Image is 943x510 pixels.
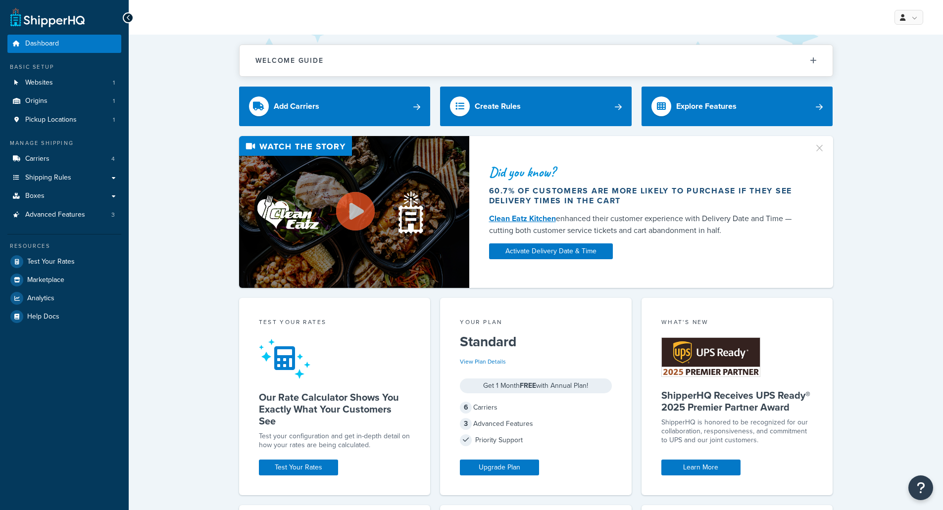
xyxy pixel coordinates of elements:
[259,432,411,450] div: Test your configuration and get in-depth detail on how your rates are being calculated.
[489,186,802,206] div: 60.7% of customers are more likely to purchase if they see delivery times in the cart
[7,271,121,289] a: Marketplace
[259,391,411,427] h5: Our Rate Calculator Shows You Exactly What Your Customers See
[520,380,536,391] strong: FREE
[239,87,431,126] a: Add Carriers
[7,92,121,110] a: Origins1
[7,111,121,129] a: Pickup Locations1
[25,192,45,200] span: Boxes
[7,169,121,187] a: Shipping Rules
[27,294,54,303] span: Analytics
[460,401,612,415] div: Carriers
[7,74,121,92] li: Websites
[661,418,813,445] p: ShipperHQ is honored to be recognized for our collaboration, responsiveness, and commitment to UP...
[489,213,556,224] a: Clean Eatz Kitchen
[7,253,121,271] a: Test Your Rates
[460,418,472,430] span: 3
[113,79,115,87] span: 1
[7,308,121,325] a: Help Docs
[27,258,75,266] span: Test Your Rates
[25,116,77,124] span: Pickup Locations
[7,206,121,224] li: Advanced Features
[7,242,121,250] div: Resources
[460,378,612,393] div: Get 1 Month with Annual Plan!
[7,63,121,71] div: Basic Setup
[475,99,521,113] div: Create Rules
[259,460,338,475] a: Test Your Rates
[259,318,411,329] div: Test your rates
[489,213,802,236] div: enhanced their customer experience with Delivery Date and Time — cutting both customer service ti...
[274,99,319,113] div: Add Carriers
[113,116,115,124] span: 1
[25,211,85,219] span: Advanced Features
[7,111,121,129] li: Pickup Locations
[7,92,121,110] li: Origins
[642,87,833,126] a: Explore Features
[255,57,324,64] h2: Welcome Guide
[489,165,802,179] div: Did you know?
[240,45,833,76] button: Welcome Guide
[113,97,115,105] span: 1
[460,460,539,475] a: Upgrade Plan
[7,150,121,168] li: Carriers
[7,150,121,168] a: Carriers4
[661,318,813,329] div: What's New
[111,155,115,163] span: 4
[460,433,612,447] div: Priority Support
[25,40,59,48] span: Dashboard
[239,136,469,288] img: Video thumbnail
[111,211,115,219] span: 3
[7,206,121,224] a: Advanced Features3
[908,475,933,500] button: Open Resource Center
[7,289,121,307] a: Analytics
[25,79,53,87] span: Websites
[27,313,59,321] span: Help Docs
[661,460,741,475] a: Learn More
[440,87,632,126] a: Create Rules
[7,139,121,147] div: Manage Shipping
[7,74,121,92] a: Websites1
[661,389,813,413] h5: ShipperHQ Receives UPS Ready® 2025 Premier Partner Award
[27,276,64,284] span: Marketplace
[460,334,612,350] h5: Standard
[460,402,472,414] span: 6
[460,357,506,366] a: View Plan Details
[676,99,737,113] div: Explore Features
[489,243,613,259] a: Activate Delivery Date & Time
[7,35,121,53] a: Dashboard
[25,155,50,163] span: Carriers
[460,417,612,431] div: Advanced Features
[25,97,48,105] span: Origins
[460,318,612,329] div: Your Plan
[7,187,121,205] a: Boxes
[25,174,71,182] span: Shipping Rules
